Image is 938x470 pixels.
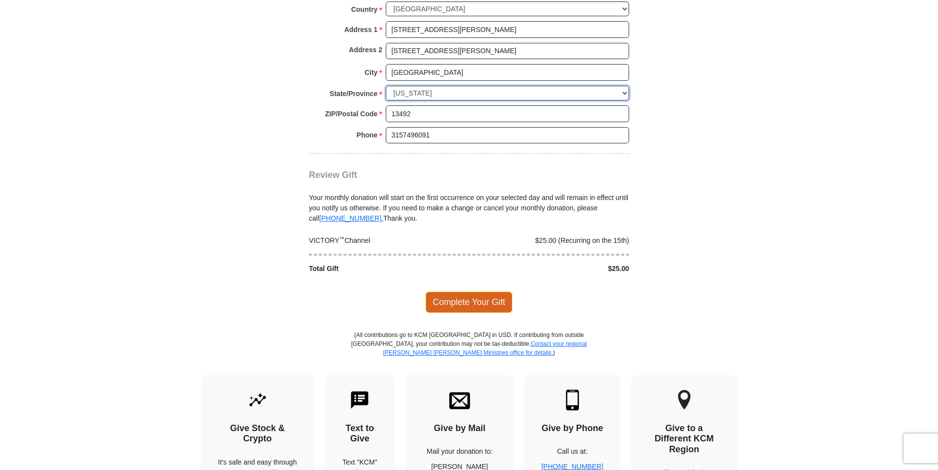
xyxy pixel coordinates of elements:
[449,390,470,410] img: envelope.svg
[648,423,720,455] h4: Give to a Different KCM Region
[535,236,629,244] span: $25.00 (Recurring on the 15th)
[247,390,268,410] img: give-by-stock.svg
[423,446,497,457] p: Mail your donation to:
[562,390,583,410] img: mobile.svg
[304,235,469,246] div: VICTORY Channel
[469,264,635,274] div: $25.00
[349,43,382,57] strong: Address 2
[351,331,587,375] p: (All contributions go to KCM [GEOGRAPHIC_DATA] in USD. If contributing from outside [GEOGRAPHIC_D...
[426,292,513,312] span: Complete Your Gift
[325,107,378,121] strong: ZIP/Postal Code
[349,390,370,410] img: text-to-give.svg
[330,87,377,101] strong: State/Province
[304,264,469,274] div: Total Gift
[357,128,378,142] strong: Phone
[342,423,378,444] h4: Text to Give
[339,235,345,241] sup: ™
[423,423,497,434] h4: Give by Mail
[218,423,297,444] h4: Give Stock & Crypto
[383,340,587,356] a: Contact your regional [PERSON_NAME] [PERSON_NAME] Ministries office for details.
[319,214,383,222] a: [PHONE_NUMBER].
[541,423,603,434] h4: Give by Phone
[365,66,377,79] strong: City
[309,181,629,224] div: Your monthly donation will start on the first occurrence on your selected day and will remain in ...
[344,23,378,36] strong: Address 1
[677,390,691,410] img: other-region
[541,446,603,457] p: Call us at:
[309,170,357,180] span: Review Gift
[351,2,378,16] strong: Country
